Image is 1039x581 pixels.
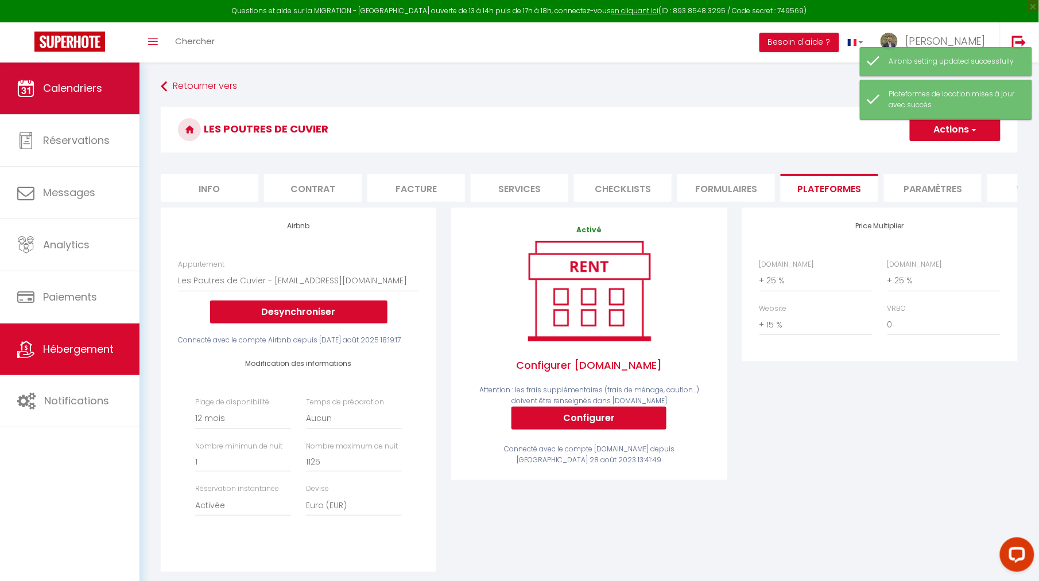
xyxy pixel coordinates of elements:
[1012,35,1026,49] img: logout
[195,360,402,368] h4: Modification des informations
[872,22,1000,63] a: ... [PERSON_NAME]
[43,81,102,95] span: Calendriers
[34,32,105,52] img: Super Booking
[43,185,95,200] span: Messages
[991,533,1039,581] iframe: LiveChat chat widget
[43,133,110,147] span: Réservations
[887,259,942,270] label: [DOMAIN_NAME]
[910,118,1001,141] button: Actions
[306,397,384,408] label: Temps de préparation
[161,107,1018,153] h3: Les Poutres de Cuvier
[759,222,1001,230] h4: Price Multiplier
[889,56,1020,67] div: Airbnb setting updated successfully
[178,335,419,346] div: Connecté avec le compte Airbnb depuis [DATE] août 2025 18:19:17
[468,225,710,236] p: Activé
[781,174,878,202] li: Plateformes
[306,441,398,452] label: Nombre maximum de nuit
[175,35,215,47] span: Chercher
[759,259,814,270] label: [DOMAIN_NAME]
[166,22,223,63] a: Chercher
[479,385,699,405] span: Attention : les frais supplémentaires (frais de ménage, caution...) doivent être renseignés dans ...
[511,407,666,430] button: Configurer
[43,342,114,356] span: Hébergement
[884,174,982,202] li: Paramètres
[43,290,97,304] span: Paiements
[195,441,282,452] label: Nombre minimun de nuit
[881,33,898,50] img: ...
[759,303,787,314] label: Website
[195,397,269,408] label: Plage de disponibilité
[306,483,329,494] label: Devise
[516,236,662,346] img: rent.png
[889,89,1020,111] div: Plateformes de location mises à jour avec succès
[759,33,839,52] button: Besoin d'aide ?
[44,393,109,408] span: Notifications
[471,174,568,202] li: Services
[178,259,224,270] label: Appartement
[611,6,659,15] a: en cliquant ici
[887,303,906,314] label: VRBO
[264,174,362,202] li: Contrat
[161,76,1018,97] a: Retourner vers
[367,174,465,202] li: Facture
[468,444,710,466] div: Connecté avec le compte [DOMAIN_NAME] depuis [GEOGRAPHIC_DATA] 28 août 2023 13:41:49
[43,237,90,252] span: Analytics
[195,483,279,494] label: Réservation instantanée
[677,174,775,202] li: Formulaires
[468,346,710,385] span: Configurer [DOMAIN_NAME]
[905,34,986,48] span: [PERSON_NAME]
[161,174,258,202] li: Info
[210,301,387,323] button: Desynchroniser
[178,222,419,230] h4: Airbnb
[574,174,672,202] li: Checklists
